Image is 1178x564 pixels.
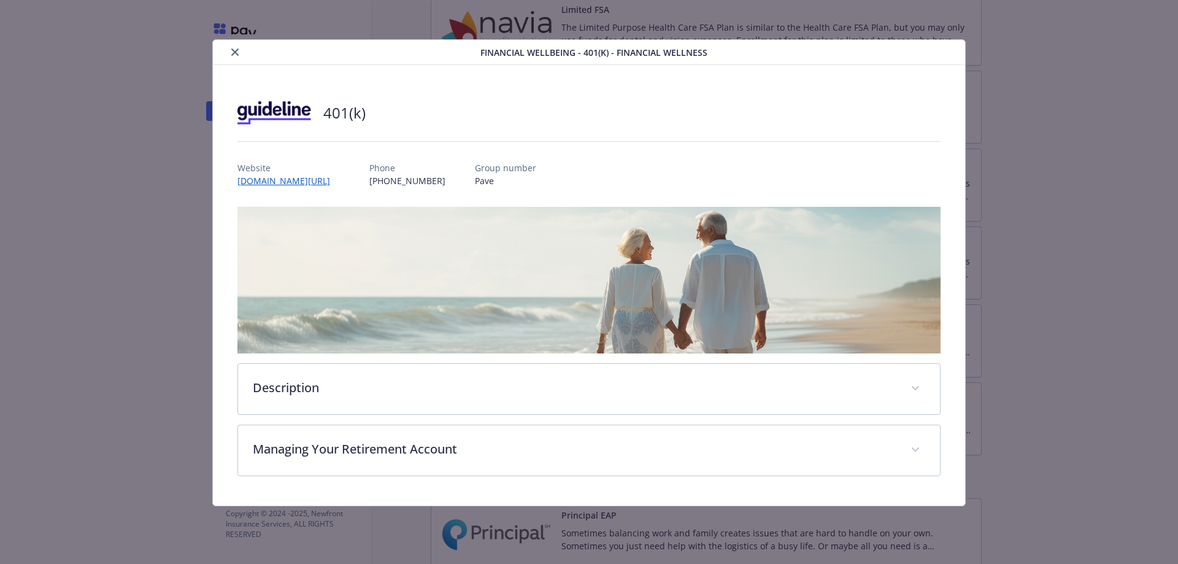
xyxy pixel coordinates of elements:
[237,95,311,131] img: Guideline, Inc.
[237,207,941,353] img: banner
[238,364,941,414] div: Description
[475,174,536,187] p: Pave
[238,425,941,476] div: Managing Your Retirement Account
[369,174,445,187] p: [PHONE_NUMBER]
[237,175,340,187] a: [DOMAIN_NAME][URL]
[369,161,445,174] p: Phone
[253,379,896,397] p: Description
[475,161,536,174] p: Group number
[118,39,1060,506] div: details for plan Financial Wellbeing - 401(k) - Financial Wellness
[237,161,340,174] p: Website
[253,440,896,458] p: Managing Your Retirement Account
[323,102,366,123] h2: 401(k)
[228,45,242,60] button: close
[480,46,707,59] span: Financial Wellbeing - 401(k) - Financial Wellness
